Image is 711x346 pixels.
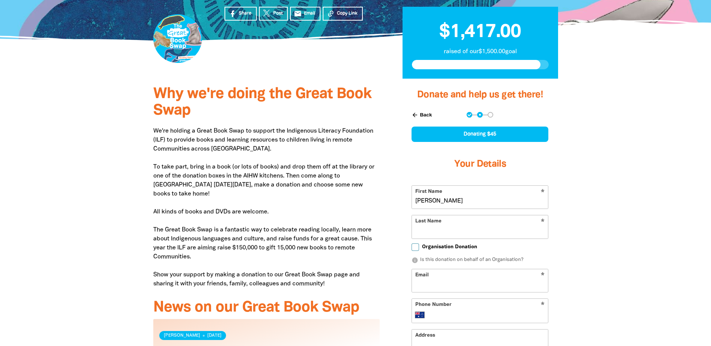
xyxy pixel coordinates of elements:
p: Is this donation on behalf of an Organisation? [412,257,548,264]
a: emailEmail [290,7,321,21]
button: Navigate to step 2 of 3 to enter your details [477,112,483,118]
span: Why we're doing the Great Book Swap [153,87,371,118]
button: Back [409,109,435,121]
a: Share [225,7,257,21]
span: Post [273,10,283,17]
button: Copy Link [323,7,363,21]
p: We're holding a Great Book Swap to support the Indigenous Literacy Foundation (ILF) to provide bo... [153,127,380,288]
span: $1,417.00 [439,24,521,41]
i: info [412,257,418,264]
p: raised of our $1,500.00 goal [412,47,549,56]
i: email [294,10,302,18]
input: Organisation Donation [412,243,419,251]
i: Required [541,302,545,309]
i: arrow_back [412,112,418,118]
span: Organisation Donation [422,243,477,251]
h3: Your Details [412,149,548,179]
a: Post [259,7,288,21]
h3: News on our Great Book Swap [153,300,380,316]
button: Navigate to step 3 of 3 to enter your payment details [488,112,493,118]
div: Donating $45 [412,127,548,142]
span: Email [304,10,315,17]
span: Donate and help us get there! [417,91,543,99]
button: Navigate to step 1 of 3 to enter your donation amount [467,112,472,118]
span: Share [239,10,251,17]
span: Copy Link [337,10,358,17]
